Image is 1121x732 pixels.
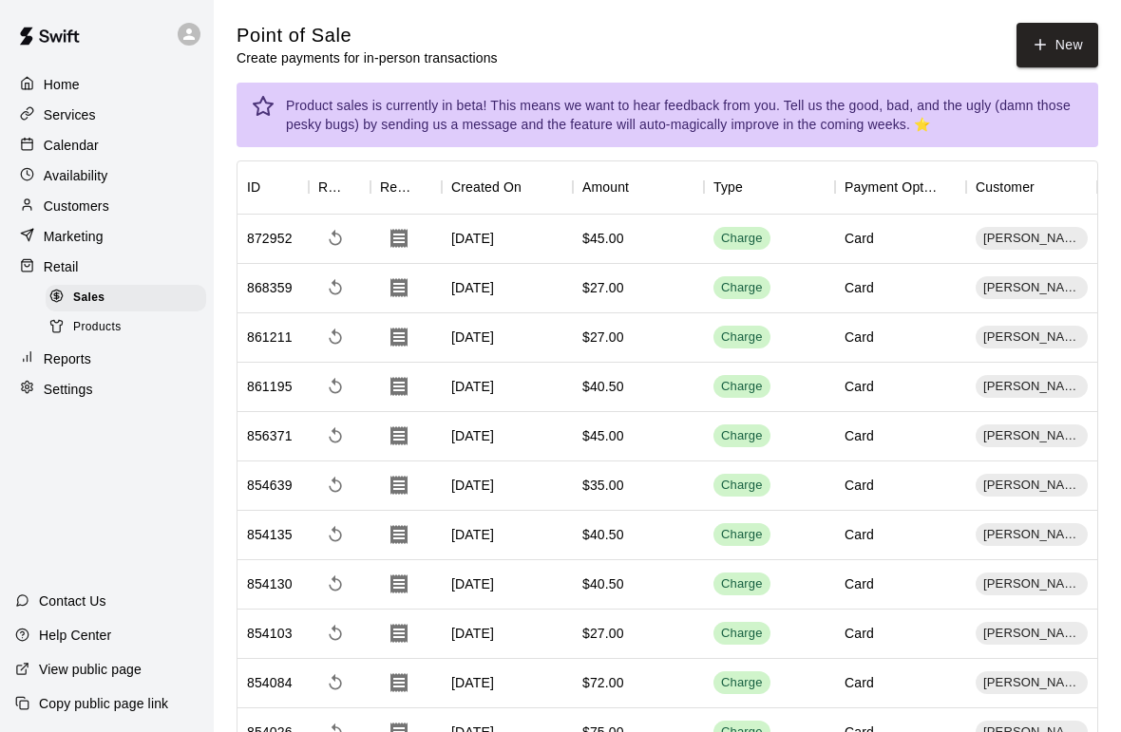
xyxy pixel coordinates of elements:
div: Card [845,476,874,495]
div: [DATE] [442,461,573,511]
div: 854639 [247,476,293,495]
div: $35.00 [582,476,624,495]
div: Card [845,328,874,347]
button: Sort [1035,174,1061,200]
a: Customers [15,192,199,220]
span: Refund payment [318,666,352,700]
div: Refund [318,160,344,214]
div: 854084 [247,673,293,692]
a: sending us a message [381,117,517,132]
div: [DATE] [442,659,573,708]
div: Charge [721,477,763,495]
div: [PERSON_NAME] [976,326,1088,348]
p: Reports [44,349,91,368]
a: Marketing [15,222,199,251]
a: Reports [15,345,199,373]
div: Card [845,673,874,692]
a: Availability [15,161,199,190]
div: [PERSON_NAME] [976,523,1088,546]
p: Calendar [44,136,99,155]
button: Sort [629,174,655,200]
p: Retail [44,257,79,276]
div: Card [845,574,874,593]
button: Download Receipt [380,367,418,405]
div: [DATE] [442,610,573,659]
div: 868359 [247,278,293,297]
p: Customers [44,197,109,216]
div: Products [46,314,206,341]
div: [PERSON_NAME] [976,375,1088,398]
div: Payment Option [845,160,940,214]
span: [PERSON_NAME] [976,625,1088,643]
div: Refund [309,160,370,214]
div: [DATE] [442,264,573,313]
span: [PERSON_NAME] [976,427,1088,445]
p: Contact Us [39,591,106,610]
button: Download Receipt [380,417,418,455]
div: $40.50 [582,525,624,544]
div: Product sales is currently in beta! This means we want to hear feedback from you. Tell us the goo... [286,88,1083,141]
div: 854103 [247,624,293,643]
h5: Point of Sale [237,23,498,48]
div: $27.00 [582,328,624,347]
button: Sort [940,174,966,200]
button: Download Receipt [380,318,418,356]
div: Sales [46,285,206,311]
p: Home [44,75,80,94]
div: ID [247,160,260,214]
div: [PERSON_NAME] [976,276,1088,299]
div: [DATE] [442,363,573,412]
div: Charge [721,674,763,692]
span: [PERSON_NAME] [976,674,1088,692]
div: Charge [721,279,763,297]
button: Sort [743,174,769,200]
span: [PERSON_NAME] [976,378,1088,396]
div: [PERSON_NAME] [976,227,1088,250]
p: Marketing [44,227,104,246]
p: Create payments for in-person transactions [237,48,498,67]
div: Charge [721,625,763,643]
div: Charge [721,526,763,544]
span: Refund payment [318,616,352,650]
p: Help Center [39,626,111,645]
span: [PERSON_NAME] [976,230,1088,248]
a: Sales [46,283,214,312]
span: Refund payment [318,567,352,601]
a: Services [15,101,199,129]
div: [DATE] [442,313,573,363]
div: $72.00 [582,673,624,692]
button: Download Receipt [380,219,418,257]
span: Refund payment [318,517,352,552]
div: Charge [721,328,763,347]
button: Download Receipt [380,269,418,307]
button: Sort [415,174,442,200]
button: Sort [344,174,370,200]
div: 854130 [247,574,293,593]
div: 856371 [247,426,293,445]
div: ID [237,160,309,214]
div: 861211 [247,328,293,347]
p: Availability [44,166,108,185]
div: $45.00 [582,426,624,445]
div: [PERSON_NAME] [976,424,1088,447]
div: Created On [442,160,573,214]
div: [DATE] [442,412,573,461]
div: $40.50 [582,377,624,396]
div: [DATE] [442,511,573,560]
a: Products [46,312,214,342]
div: $40.50 [582,574,624,593]
a: Settings [15,375,199,404]
a: Calendar [15,131,199,160]
div: Customer [966,160,1097,214]
div: $27.00 [582,278,624,297]
div: [PERSON_NAME] [976,622,1088,645]
a: Retail [15,253,199,281]
div: $27.00 [582,624,624,643]
div: Card [845,624,874,643]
